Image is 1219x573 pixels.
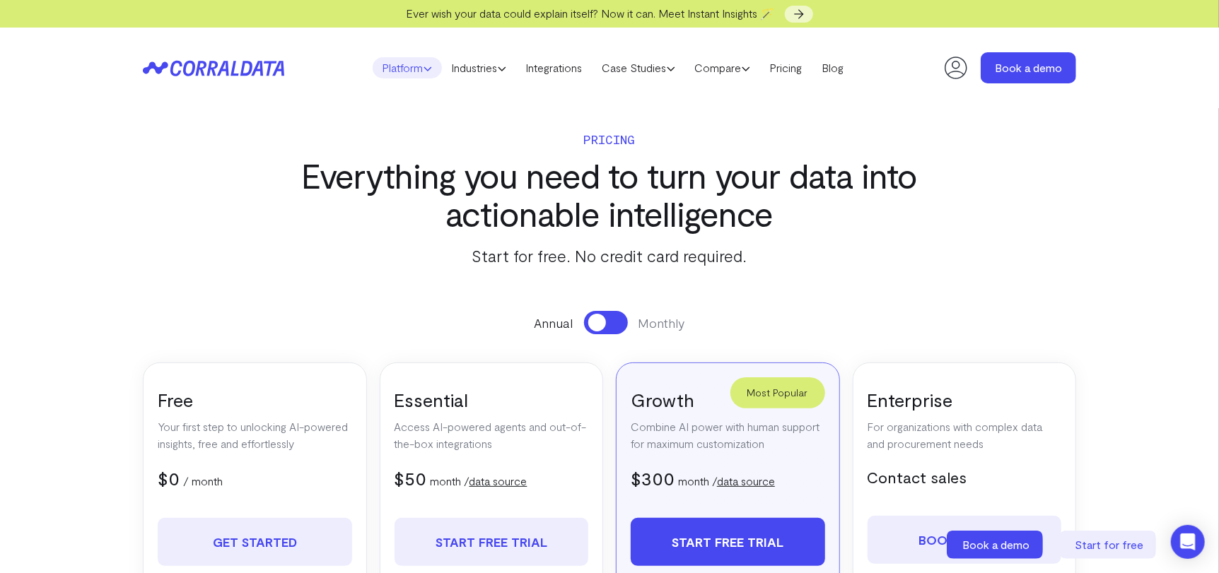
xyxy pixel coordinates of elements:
[638,314,685,332] span: Monthly
[631,467,675,489] span: $300
[280,129,939,149] p: Pricing
[373,57,442,78] a: Platform
[812,57,854,78] a: Blog
[1171,525,1205,559] div: Open Intercom Messenger
[760,57,812,78] a: Pricing
[868,418,1062,452] p: For organizations with complex data and procurement needs
[395,418,589,452] p: Access AI-powered agents and out-of-the-box integrations
[678,473,775,490] p: month /
[963,538,1030,551] span: Book a demo
[516,57,593,78] a: Integrations
[158,388,352,411] h3: Free
[717,474,775,488] a: data source
[685,57,760,78] a: Compare
[868,466,1062,488] h5: Contact sales
[593,57,685,78] a: Case Studies
[407,6,775,20] span: Ever wish your data could explain itself? Now it can. Meet Instant Insights 🪄
[947,531,1046,559] a: Book a demo
[631,388,825,411] h3: Growth
[280,243,939,268] p: Start for free. No credit card required.
[431,473,527,490] p: month /
[469,474,527,488] a: data source
[1075,538,1144,551] span: Start for free
[158,467,180,489] span: $0
[395,388,589,411] h3: Essential
[868,516,1062,564] a: Book a demo
[631,518,825,566] a: Start free trial
[395,518,589,566] a: Start free trial
[730,377,825,408] div: Most Popular
[631,418,825,452] p: Combine AI power with human support for maximum customization
[868,388,1062,411] h3: Enterprise
[158,418,352,452] p: Your first step to unlocking AI-powered insights, free and effortlessly
[442,57,516,78] a: Industries
[981,52,1076,83] a: Book a demo
[158,518,352,566] a: Get Started
[535,314,573,332] span: Annual
[395,467,427,489] span: $50
[280,156,939,232] h3: Everything you need to turn your data into actionable intelligence
[183,473,223,490] p: / month
[1060,531,1159,559] a: Start for free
